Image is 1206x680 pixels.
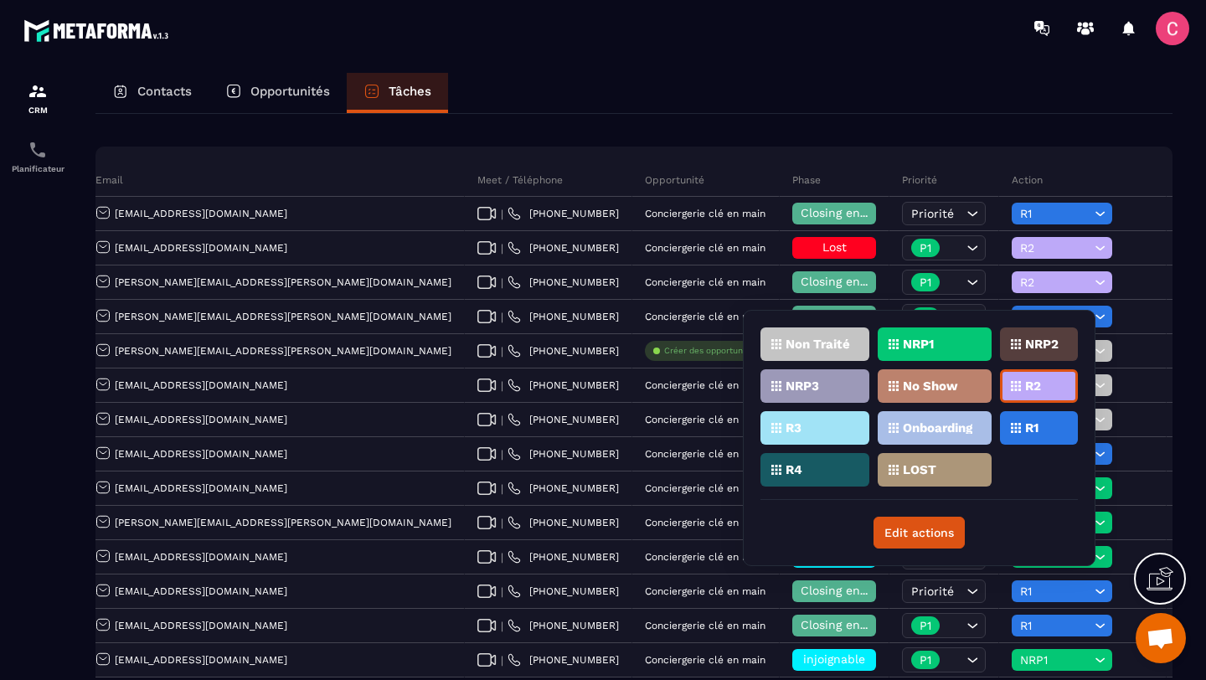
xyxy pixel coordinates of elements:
[501,551,503,564] span: |
[508,516,619,529] a: [PHONE_NUMBER]
[801,275,896,288] span: Closing en cours
[508,447,619,461] a: [PHONE_NUMBER]
[250,84,330,99] p: Opportunités
[501,276,503,289] span: |
[920,620,931,631] p: P1
[645,654,765,666] p: Conciergerie clé en main
[28,81,48,101] img: formation
[645,379,765,391] p: Conciergerie clé en main
[1136,613,1186,663] div: Ouvrir le chat
[1025,422,1038,434] p: R1
[645,276,765,288] p: Conciergerie clé en main
[508,379,619,392] a: [PHONE_NUMBER]
[903,464,936,476] p: LOST
[389,84,431,99] p: Tâches
[1020,241,1090,255] span: R2
[23,15,174,46] img: logo
[1020,276,1090,289] span: R2
[903,338,934,350] p: NRP1
[4,127,71,186] a: schedulerschedulerPlanificateur
[501,620,503,632] span: |
[501,208,503,220] span: |
[645,414,765,425] p: Conciergerie clé en main
[801,618,896,631] span: Closing en cours
[920,276,931,288] p: P1
[501,242,503,255] span: |
[786,464,802,476] p: R4
[501,482,503,495] span: |
[803,652,865,666] span: injoignable
[903,380,958,392] p: No Show
[508,585,619,598] a: [PHONE_NUMBER]
[508,207,619,220] a: [PHONE_NUMBER]
[645,242,765,254] p: Conciergerie clé en main
[645,448,765,460] p: Conciergerie clé en main
[508,619,619,632] a: [PHONE_NUMBER]
[645,173,704,187] p: Opportunité
[508,310,619,323] a: [PHONE_NUMBER]
[501,517,503,529] span: |
[95,173,123,187] p: Email
[911,207,954,220] span: Priorité
[137,84,192,99] p: Contacts
[501,448,503,461] span: |
[477,173,563,187] p: Meet / Téléphone
[664,345,758,357] p: Créer des opportunités
[645,482,765,494] p: Conciergerie clé en main
[1012,173,1043,187] p: Action
[501,379,503,392] span: |
[645,517,765,528] p: Conciergerie clé en main
[645,585,765,597] p: Conciergerie clé en main
[95,73,209,113] a: Contacts
[645,311,765,322] p: Conciergerie clé en main
[920,654,931,666] p: P1
[801,206,896,219] span: Closing en cours
[1025,380,1041,392] p: R2
[508,653,619,667] a: [PHONE_NUMBER]
[920,242,931,254] p: P1
[501,311,503,323] span: |
[792,173,821,187] p: Phase
[28,140,48,160] img: scheduler
[347,73,448,113] a: Tâches
[501,585,503,598] span: |
[786,338,850,350] p: Non Traité
[501,654,503,667] span: |
[4,69,71,127] a: formationformationCRM
[1025,338,1059,350] p: NRP2
[902,173,937,187] p: Priorité
[801,584,896,597] span: Closing en cours
[903,422,972,434] p: Onboarding
[501,345,503,358] span: |
[822,240,847,254] span: Lost
[1020,653,1090,667] span: NRP1
[508,482,619,495] a: [PHONE_NUMBER]
[209,73,347,113] a: Opportunités
[645,551,765,563] p: Conciergerie clé en main
[1020,585,1090,598] span: R1
[501,414,503,426] span: |
[911,585,954,598] span: Priorité
[508,413,619,426] a: [PHONE_NUMBER]
[1020,207,1090,220] span: R1
[508,344,619,358] a: [PHONE_NUMBER]
[4,106,71,115] p: CRM
[645,208,765,219] p: Conciergerie clé en main
[1020,619,1090,632] span: R1
[508,241,619,255] a: [PHONE_NUMBER]
[4,164,71,173] p: Planificateur
[786,380,819,392] p: NRP3
[508,276,619,289] a: [PHONE_NUMBER]
[786,422,801,434] p: R3
[645,620,765,631] p: Conciergerie clé en main
[874,517,965,549] button: Edit actions
[508,550,619,564] a: [PHONE_NUMBER]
